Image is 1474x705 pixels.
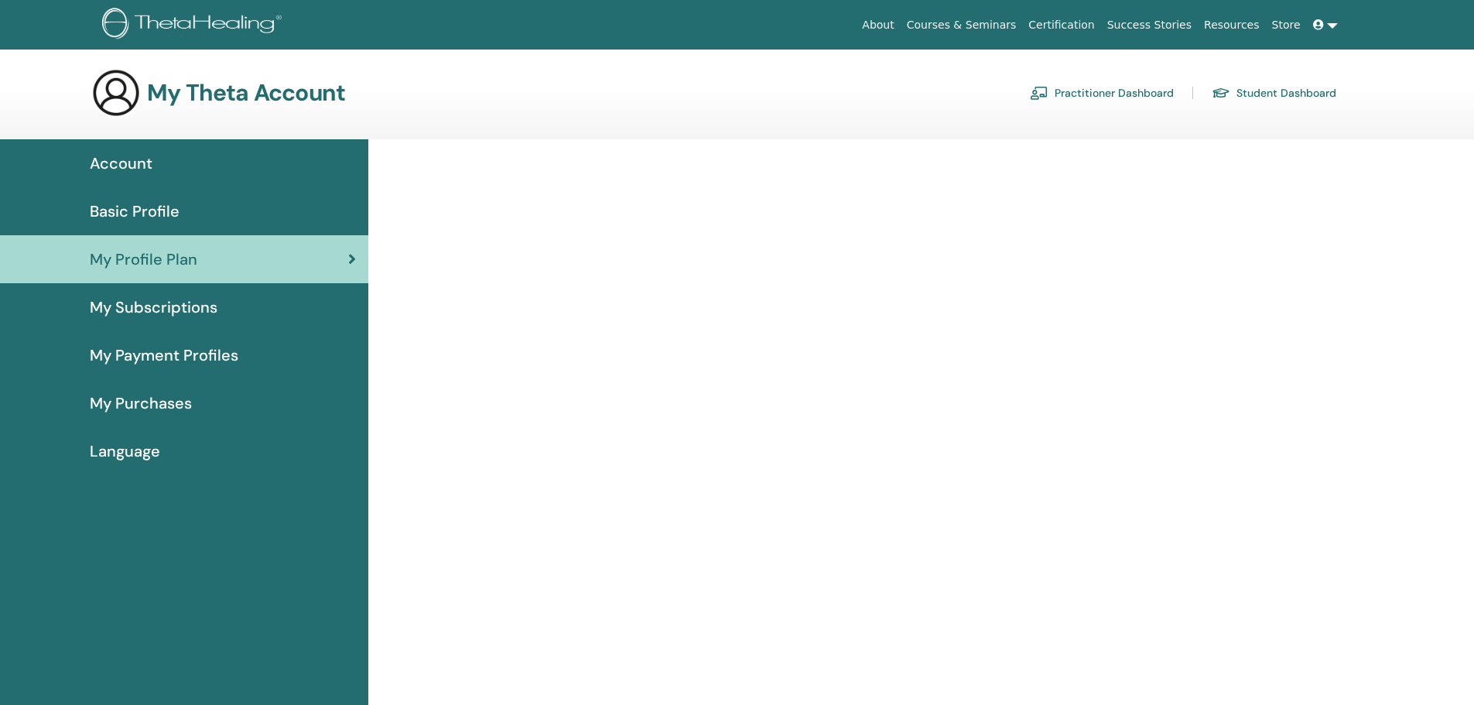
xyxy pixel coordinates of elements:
[90,200,180,223] span: Basic Profile
[90,440,160,463] span: Language
[90,152,152,175] span: Account
[90,344,238,367] span: My Payment Profiles
[102,8,287,43] img: logo.png
[1198,11,1266,39] a: Resources
[1212,80,1336,105] a: Student Dashboard
[1022,11,1100,39] a: Certification
[90,296,217,319] span: My Subscriptions
[901,11,1023,39] a: Courses & Seminars
[1030,80,1174,105] a: Practitioner Dashboard
[147,79,345,107] h3: My Theta Account
[90,248,197,271] span: My Profile Plan
[91,68,141,118] img: generic-user-icon.jpg
[90,392,192,415] span: My Purchases
[1030,86,1048,100] img: chalkboard-teacher.svg
[1101,11,1198,39] a: Success Stories
[1212,87,1230,100] img: graduation-cap.svg
[1266,11,1307,39] a: Store
[856,11,900,39] a: About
